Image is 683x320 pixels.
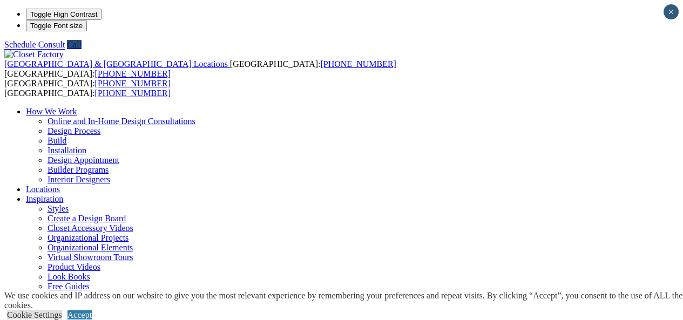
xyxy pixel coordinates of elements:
[664,4,679,19] button: Close
[26,20,87,31] button: Toggle Font size
[48,126,100,135] a: Design Process
[30,22,83,30] span: Toggle Font size
[48,214,126,223] a: Create a Design Board
[48,253,133,262] a: Virtual Showroom Tours
[48,223,133,233] a: Closet Accessory Videos
[48,204,69,213] a: Styles
[4,40,65,49] a: Schedule Consult
[48,262,100,271] a: Product Videos
[48,233,129,242] a: Organizational Projects
[320,59,396,69] a: [PHONE_NUMBER]
[48,117,195,126] a: Online and In-Home Design Consultations
[26,185,60,194] a: Locations
[48,155,119,165] a: Design Appointment
[48,243,133,252] a: Organizational Elements
[26,107,77,116] a: How We Work
[4,50,64,59] img: Closet Factory
[48,146,86,155] a: Installation
[48,175,110,184] a: Interior Designers
[26,194,63,203] a: Inspiration
[67,40,82,49] a: Call
[48,282,90,291] a: Free Guides
[30,10,97,18] span: Toggle High Contrast
[95,79,171,88] a: [PHONE_NUMBER]
[48,136,67,145] a: Build
[4,59,228,69] span: [GEOGRAPHIC_DATA] & [GEOGRAPHIC_DATA] Locations
[4,291,683,310] div: We use cookies and IP address on our website to give you the most relevant experience by remember...
[48,165,109,174] a: Builder Programs
[26,9,102,20] button: Toggle High Contrast
[4,59,396,78] span: [GEOGRAPHIC_DATA]: [GEOGRAPHIC_DATA]:
[95,69,171,78] a: [PHONE_NUMBER]
[7,310,62,319] a: Cookie Settings
[95,88,171,98] a: [PHONE_NUMBER]
[4,59,230,69] a: [GEOGRAPHIC_DATA] & [GEOGRAPHIC_DATA] Locations
[4,79,171,98] span: [GEOGRAPHIC_DATA]: [GEOGRAPHIC_DATA]:
[48,272,90,281] a: Look Books
[67,310,92,319] a: Accept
